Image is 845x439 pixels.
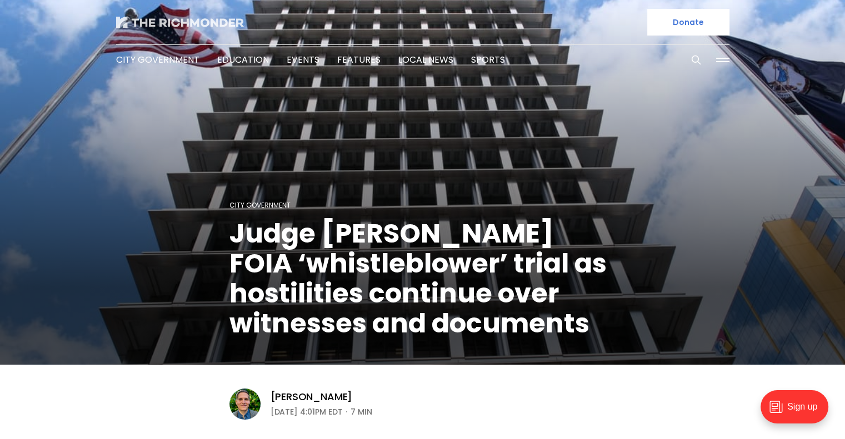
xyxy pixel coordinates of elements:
a: Sports [471,53,505,66]
a: [PERSON_NAME] [271,390,353,403]
span: 7 min [351,405,372,418]
time: [DATE] 4:01PM EDT [271,405,343,418]
a: Donate [647,9,729,36]
iframe: portal-trigger [751,385,845,439]
h1: Judge [PERSON_NAME] FOIA ‘whistleblower’ trial as hostilities continue over witnesses and documents [229,219,616,339]
button: Search this site [688,52,704,68]
img: Graham Moomaw [229,388,261,420]
a: Local News [398,53,453,66]
a: City Government [229,200,291,210]
a: Events [287,53,319,66]
a: City Government [116,53,199,66]
a: Education [217,53,269,66]
a: Features [337,53,381,66]
img: The Richmonder [116,17,244,28]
